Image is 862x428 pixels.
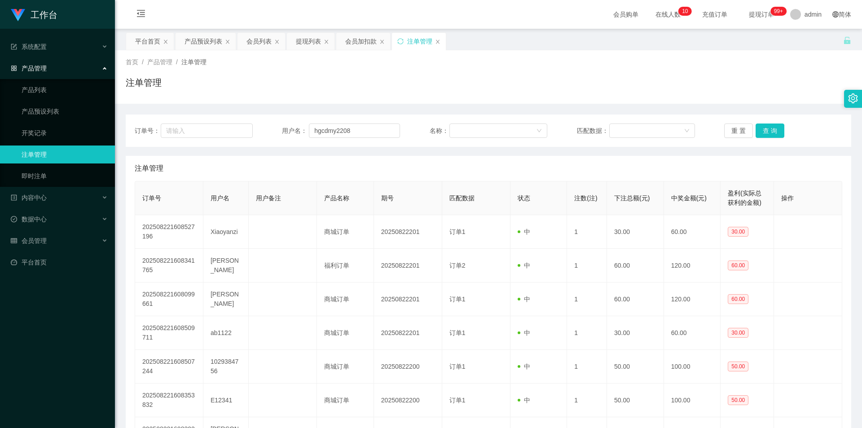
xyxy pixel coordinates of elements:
a: 产品列表 [22,81,108,99]
td: 20250822201 [374,282,442,316]
td: 30.00 [607,215,664,249]
span: 中 [518,329,530,336]
span: 订单1 [449,329,466,336]
h1: 工作台 [31,0,57,29]
td: 50.00 [607,384,664,417]
span: 30.00 [728,227,748,237]
td: [PERSON_NAME] [203,282,249,316]
p: 0 [685,7,688,16]
td: 福利订单 [317,249,374,282]
input: 请输入 [309,124,400,138]
span: 会员管理 [11,237,47,244]
span: 注数(注) [574,194,597,202]
td: 60.00 [664,316,721,350]
span: 首页 [126,58,138,66]
td: 商城订单 [317,316,374,350]
span: 产品名称 [324,194,349,202]
i: 图标: close [379,39,385,44]
i: 图标: table [11,238,17,244]
td: 30.00 [607,316,664,350]
span: 50.00 [728,395,748,405]
span: 订单2 [449,262,466,269]
i: 图标: down [684,128,690,134]
sup: 10 [678,7,691,16]
td: 1 [567,215,607,249]
td: 50.00 [607,350,664,384]
span: 期号 [381,194,394,202]
span: 订单1 [449,228,466,235]
div: 提现列表 [296,33,321,50]
td: 20250822201 [374,249,442,282]
td: Xiaoyanzi [203,215,249,249]
span: 提现订单 [744,11,778,18]
div: 会员列表 [246,33,272,50]
td: 120.00 [664,282,721,316]
span: 订单号： [135,126,161,136]
td: E12341 [203,384,249,417]
span: 中 [518,228,530,235]
span: 用户备注 [256,194,281,202]
input: 请输入 [161,124,252,138]
td: 202508221608341765 [135,249,203,282]
td: 20250822201 [374,215,442,249]
span: 用户名： [282,126,309,136]
span: 用户名 [211,194,229,202]
a: 图标: dashboard平台首页 [11,253,108,271]
span: 60.00 [728,294,748,304]
span: 50.00 [728,362,748,371]
i: 图标: setting [848,93,858,103]
button: 查 询 [756,124,784,138]
p: 1 [682,7,685,16]
i: 图标: close [274,39,280,44]
span: 中 [518,397,530,404]
span: 在线人数 [651,11,685,18]
i: 图标: appstore-o [11,65,17,71]
div: 产品预设列表 [185,33,222,50]
span: / [176,58,178,66]
td: 60.00 [607,249,664,282]
span: 状态 [518,194,530,202]
img: logo.9652507e.png [11,9,25,22]
i: 图标: unlock [843,36,851,44]
td: 1029384756 [203,350,249,384]
span: 产品管理 [11,65,47,72]
span: 匹配数据： [577,126,609,136]
div: 会员加扣款 [345,33,377,50]
td: 202508221608527196 [135,215,203,249]
td: 1 [567,384,607,417]
div: 平台首页 [135,33,160,50]
h1: 注单管理 [126,76,162,89]
td: 20250822200 [374,384,442,417]
span: 下注总额(元) [614,194,650,202]
i: 图标: global [832,11,839,18]
span: 中 [518,296,530,303]
i: 图标: close [324,39,329,44]
td: 20250822201 [374,316,442,350]
span: 订单1 [449,363,466,370]
a: 产品预设列表 [22,102,108,120]
i: 图标: menu-fold [126,0,156,29]
a: 即时注单 [22,167,108,185]
td: 1 [567,282,607,316]
span: / [142,58,144,66]
td: 20250822200 [374,350,442,384]
span: 盈利(实际总获利的金额) [728,190,761,206]
span: 订单号 [142,194,161,202]
td: 1 [567,316,607,350]
span: 匹配数据 [449,194,475,202]
td: 100.00 [664,384,721,417]
sup: 923 [770,7,787,16]
span: 名称： [430,126,449,136]
td: 120.00 [664,249,721,282]
span: 中 [518,363,530,370]
i: 图标: close [225,39,230,44]
td: 202508221608099661 [135,282,203,316]
td: ab1122 [203,316,249,350]
td: 商城订单 [317,384,374,417]
span: 30.00 [728,328,748,338]
i: 图标: close [163,39,168,44]
i: 图标: sync [397,38,404,44]
span: 订单1 [449,296,466,303]
td: 60.00 [607,282,664,316]
td: 商城订单 [317,215,374,249]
